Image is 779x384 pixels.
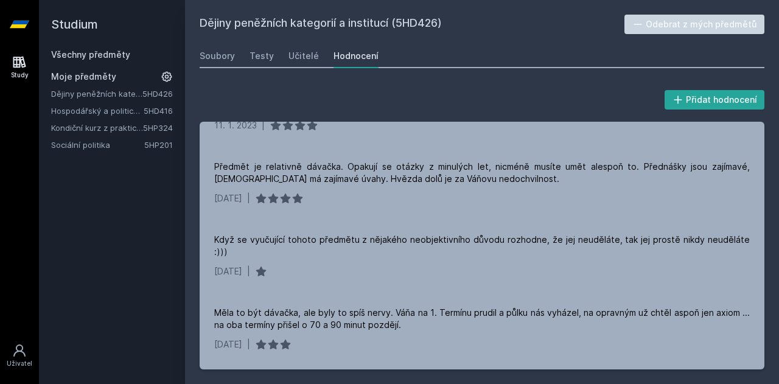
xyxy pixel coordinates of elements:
a: Study [2,49,37,86]
button: Přidat hodnocení [665,90,765,110]
span: Moje předměty [51,71,116,83]
a: Soubory [200,44,235,68]
div: | [247,338,250,351]
div: Soubory [200,50,235,62]
a: Hodnocení [334,44,379,68]
a: Všechny předměty [51,49,130,60]
div: 11. 1. 2023 [214,119,257,131]
div: Když se vyučující tohoto předmětu z nějakého neobjektivního důvodu rozhodne, že jej neuděláte, ta... [214,234,750,258]
div: Učitelé [288,50,319,62]
div: Testy [250,50,274,62]
a: Dějiny peněžních kategorií a institucí [51,88,142,100]
a: 5HP201 [144,140,173,150]
a: 5HD416 [144,106,173,116]
div: | [247,265,250,278]
a: Učitelé [288,44,319,68]
h2: Dějiny peněžních kategorií a institucí (5HD426) [200,15,624,34]
div: | [247,192,250,204]
a: Testy [250,44,274,68]
a: 5HD426 [142,89,173,99]
a: Hospodářský a politický vývoj Evropy ve 20.století [51,105,144,117]
div: Předmět je relativně dávačka. Opakují se otázky z minulých let, nicméně musíte umět alespoň to. P... [214,161,750,185]
div: [DATE] [214,192,242,204]
div: Hodnocení [334,50,379,62]
a: Kondiční kurz z praktické hospodářské politiky [51,122,143,134]
a: 5HP324 [143,123,173,133]
div: Uživatel [7,359,32,368]
button: Odebrat z mých předmětů [624,15,765,34]
div: [DATE] [214,338,242,351]
div: | [262,119,265,131]
div: [DATE] [214,265,242,278]
a: Sociální politika [51,139,144,151]
div: Study [11,71,29,80]
div: Měla to být dávačka, ale byly to spíš nervy. Váňa na 1. Termínu prudil a půlku nás vyházel, na op... [214,307,750,331]
a: Uživatel [2,337,37,374]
